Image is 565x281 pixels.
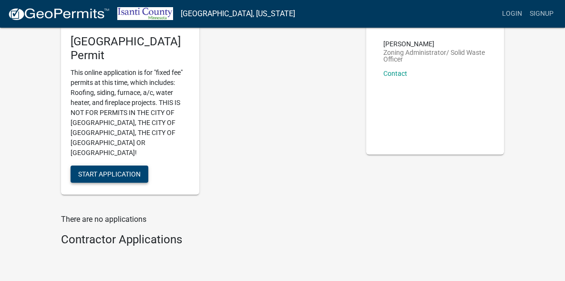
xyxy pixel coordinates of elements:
a: Signup [526,5,557,23]
p: [PERSON_NAME] [383,41,487,47]
a: [GEOGRAPHIC_DATA], [US_STATE] [181,6,295,22]
span: Start Application [78,170,141,178]
img: Isanti County, Minnesota [117,7,173,20]
h5: [GEOGRAPHIC_DATA] Permit [71,35,190,62]
button: Start Application [71,166,148,183]
p: This online application is for "fixed fee" permits at this time, which includes: Roofing, siding,... [71,68,190,158]
h4: Contractor Applications [61,233,352,247]
a: Contact [383,70,407,77]
p: There are no applications [61,214,352,225]
p: Zoning Administrator/ Solid Waste Officer [383,49,487,62]
a: Login [498,5,526,23]
wm-workflow-list-section: Contractor Applications [61,233,352,250]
